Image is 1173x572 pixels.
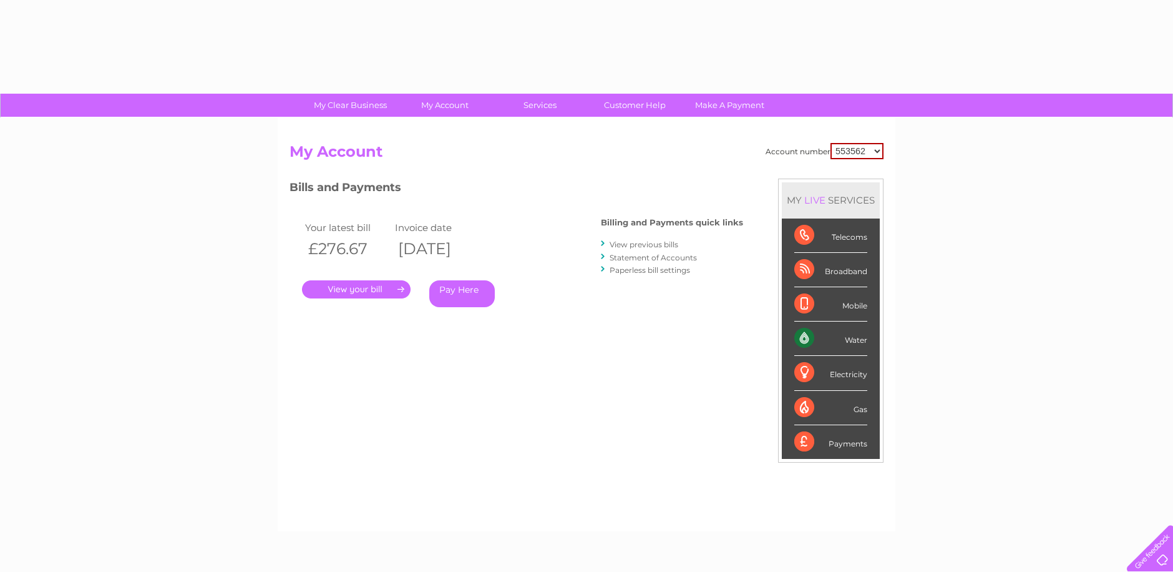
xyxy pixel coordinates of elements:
div: Account number [766,143,883,159]
td: Invoice date [392,219,482,236]
h3: Bills and Payments [290,179,743,200]
a: Paperless bill settings [610,265,690,275]
div: LIVE [802,194,828,206]
a: My Account [394,94,497,117]
div: Payments [794,425,867,459]
a: My Clear Business [299,94,402,117]
a: Pay Here [429,280,495,307]
div: Telecoms [794,219,867,253]
a: View previous bills [610,240,678,249]
th: £276.67 [302,236,392,262]
div: Water [794,322,867,356]
a: Statement of Accounts [610,253,697,262]
a: Services [489,94,591,117]
a: . [302,280,411,298]
div: Mobile [794,287,867,322]
h4: Billing and Payments quick links [601,218,743,227]
a: Make A Payment [678,94,781,117]
div: MY SERVICES [782,182,880,218]
div: Electricity [794,356,867,390]
th: [DATE] [392,236,482,262]
h2: My Account [290,143,883,167]
a: Customer Help [583,94,686,117]
td: Your latest bill [302,219,392,236]
div: Broadband [794,253,867,287]
div: Gas [794,391,867,425]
